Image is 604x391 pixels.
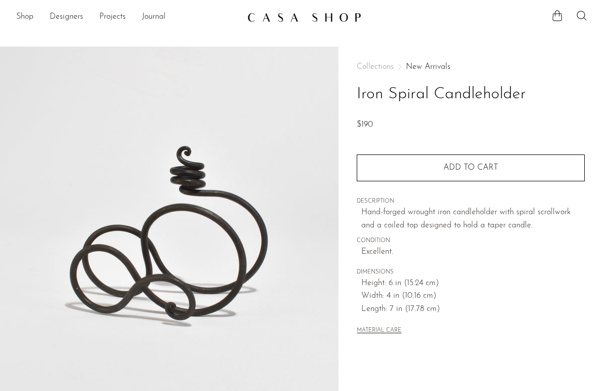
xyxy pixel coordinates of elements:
[361,277,585,290] span: Height: 6 in (15.24 cm)
[50,11,83,24] a: Designers
[99,11,126,24] a: Projects
[406,63,450,71] a: New Arrivals
[361,290,585,303] span: Width: 4 in (10.16 cm)
[357,197,585,206] span: DESCRIPTION
[142,11,166,24] a: Journal
[357,327,401,335] button: MATERIAL CARE
[357,154,585,181] button: Add to cart
[16,9,239,26] nav: Desktop navigation
[16,9,239,26] ul: NEW HEADER MENU
[361,246,585,259] span: Excellent.
[443,164,498,172] span: Add to cart
[357,63,585,71] nav: Breadcrumbs
[361,206,585,232] p: Hand-forged wrought iron candleholder with spiral scrollwork and a coiled top designed to hold a ...
[357,121,373,129] span: $190
[16,11,33,24] a: Shop
[357,237,585,246] span: CONDITION
[357,82,585,107] h1: Iron Spiral Candleholder
[361,303,585,316] span: Length: 7 in (17.78 cm)
[357,63,394,71] span: Collections
[357,268,585,277] span: DIMENSIONS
